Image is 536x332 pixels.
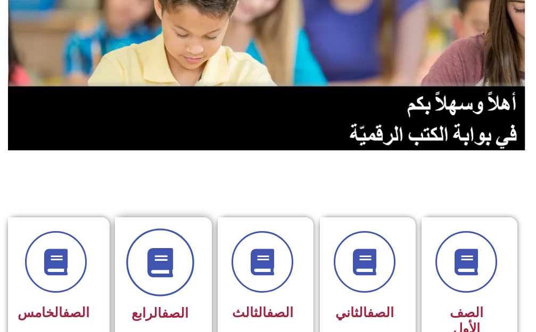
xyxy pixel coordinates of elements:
a: الصف [267,305,293,320]
span: الرابع [131,305,188,321]
a: الصف [367,305,394,320]
span: الثاني [335,305,394,320]
span: الخامس [18,305,89,320]
span: الثالث [232,305,293,320]
a: الصف [162,305,188,321]
a: الصف [63,305,89,320]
